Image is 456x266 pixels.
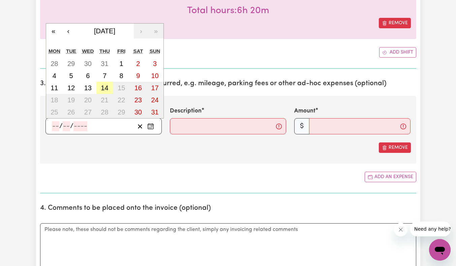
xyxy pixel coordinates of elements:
input: -- [52,121,59,131]
button: › [134,24,149,38]
abbr: 17 August 2025 [151,84,158,92]
button: ‹ [61,24,76,38]
h2: 4. Comments to be placed onto the invoice (optional) [40,204,416,212]
button: 8 August 2025 [113,70,130,82]
abbr: 20 August 2025 [84,96,92,104]
button: 27 August 2025 [80,106,96,118]
iframe: Button to launch messaging window [429,239,451,261]
button: 31 July 2025 [96,58,113,70]
abbr: 26 August 2025 [67,108,75,116]
abbr: 11 August 2025 [51,84,58,92]
button: 3 August 2025 [147,58,163,70]
button: 4 August 2025 [46,70,63,82]
abbr: 31 July 2025 [101,60,108,67]
button: 29 July 2025 [63,58,80,70]
abbr: 8 August 2025 [120,72,123,79]
abbr: 3 August 2025 [153,60,157,67]
button: Add another shift [379,47,416,58]
abbr: 21 August 2025 [101,96,108,104]
button: 21 August 2025 [96,94,113,106]
iframe: Close message [394,223,407,236]
abbr: 23 August 2025 [134,96,142,104]
button: 15 August 2025 [113,82,130,94]
abbr: 29 August 2025 [118,108,125,116]
h2: 3. Include any additional expenses incurred, e.g. mileage, parking fees or other ad-hoc expenses ... [40,79,416,88]
button: 6 August 2025 [80,70,96,82]
button: 14 August 2025 [96,82,113,94]
button: Remove this shift [379,18,411,28]
button: Clear date [135,121,145,131]
abbr: Sunday [150,48,160,54]
abbr: 7 August 2025 [103,72,107,79]
abbr: 18 August 2025 [51,96,58,104]
button: 29 August 2025 [113,106,130,118]
abbr: 22 August 2025 [118,96,125,104]
span: Need any help? [4,5,41,10]
abbr: Monday [49,48,60,54]
button: Add another expense [365,172,416,182]
input: ---- [73,121,87,131]
abbr: 2 August 2025 [136,60,140,67]
span: / [70,123,73,130]
button: 11 August 2025 [46,82,63,94]
button: « [46,24,61,38]
abbr: 19 August 2025 [67,96,75,104]
abbr: Friday [117,48,125,54]
button: 12 August 2025 [63,82,80,94]
button: 28 July 2025 [46,58,63,70]
abbr: Tuesday [66,48,76,54]
button: 17 August 2025 [147,82,163,94]
abbr: 5 August 2025 [69,72,73,79]
abbr: 27 August 2025 [84,108,92,116]
button: 5 August 2025 [63,70,80,82]
button: 20 August 2025 [80,94,96,106]
button: 25 August 2025 [46,106,63,118]
abbr: Thursday [99,48,110,54]
abbr: 28 July 2025 [51,60,58,67]
button: 13 August 2025 [80,82,96,94]
abbr: 28 August 2025 [101,108,108,116]
button: 18 August 2025 [46,94,63,106]
span: $ [294,118,309,134]
abbr: 6 August 2025 [86,72,90,79]
span: [DATE] [94,27,115,35]
button: [DATE] [76,24,134,38]
abbr: 29 July 2025 [67,60,75,67]
button: 16 August 2025 [130,82,147,94]
button: 28 August 2025 [96,106,113,118]
button: 30 July 2025 [80,58,96,70]
abbr: 13 August 2025 [84,84,92,92]
button: 23 August 2025 [130,94,147,106]
abbr: 31 August 2025 [151,108,158,116]
abbr: 25 August 2025 [51,108,58,116]
button: 1 August 2025 [113,58,130,70]
abbr: 16 August 2025 [134,84,142,92]
button: Enter the date of expense [145,121,156,131]
abbr: 30 August 2025 [134,108,142,116]
abbr: 9 August 2025 [136,72,140,79]
button: 22 August 2025 [113,94,130,106]
abbr: 12 August 2025 [67,84,75,92]
input: -- [63,121,70,131]
label: Date [45,107,59,115]
button: 2 August 2025 [130,58,147,70]
button: 10 August 2025 [147,70,163,82]
abbr: 15 August 2025 [118,84,125,92]
span: / [59,123,63,130]
button: 26 August 2025 [63,106,80,118]
button: 24 August 2025 [147,94,163,106]
abbr: 24 August 2025 [151,96,158,104]
label: Amount [294,107,315,115]
button: 7 August 2025 [96,70,113,82]
abbr: Saturday [133,48,143,54]
abbr: 1 August 2025 [120,60,123,67]
button: Remove this expense [379,142,411,153]
iframe: Message from company [410,222,451,236]
span: Total hours worked: 6 hours 20 minutes [187,6,269,15]
abbr: 30 July 2025 [84,60,92,67]
button: 30 August 2025 [130,106,147,118]
abbr: 10 August 2025 [151,72,158,79]
abbr: 14 August 2025 [101,84,108,92]
label: Description [170,107,202,115]
abbr: 4 August 2025 [53,72,56,79]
